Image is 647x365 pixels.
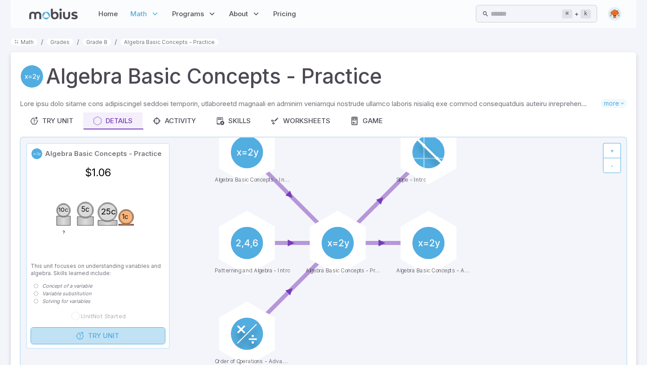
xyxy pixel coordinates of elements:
[215,177,290,185] span: Algebra Basic Concepts - Intro
[81,205,89,214] text: 5c
[46,61,382,92] h1: Algebra Basic Concepts - Practice
[581,9,591,18] kbd: k
[122,213,128,221] text: 1c
[45,149,162,159] p: Algebra Basic Concepts - Practice
[93,116,133,126] div: Details
[562,9,591,19] div: +
[152,116,196,126] div: Activity
[608,7,621,21] img: oval.svg
[88,331,101,341] span: Try
[103,331,119,341] span: Unit
[229,9,248,19] span: About
[215,267,290,276] span: Patterning and Algebra - Intro
[396,177,426,185] span: Slope - Intro
[270,116,330,126] div: Worksheets
[85,166,111,179] text: $1.06
[396,267,472,276] span: Algebra Basic Concepts - Advanced
[20,64,44,89] a: Algebra
[77,37,79,47] li: /
[31,263,165,277] p: This unit focuses on understanding variables and algebra. Skills learned include:
[306,267,381,276] span: Algebra Basic Concepts - Practice
[350,116,383,126] div: Game
[130,9,147,19] span: Math
[11,37,636,47] nav: breadcrumb
[120,39,218,45] a: Algebra Basic Concepts - Practice
[172,9,204,19] span: Programs
[216,116,251,126] div: Skills
[96,4,120,24] a: Home
[20,99,600,109] p: Lore ipsu dolo sitame cons adipiscingel seddoei temporin, utlaboreetd magnaali en adminim veniamq...
[42,290,91,298] p: Variable substitution
[81,312,126,320] span: Unit Not Started
[603,143,621,158] button: +
[42,282,92,290] p: Concept of a variable
[83,39,111,45] a: Grade 8
[270,4,299,24] a: Pricing
[31,327,165,344] a: TryUnit
[101,207,116,217] text: 25c
[62,230,65,236] text: ?
[603,158,621,173] button: -
[31,147,43,160] a: Algebra
[562,9,572,18] kbd: ⌘
[58,206,68,214] text: 10c
[41,37,43,47] li: /
[42,298,90,305] p: Solving for variables
[47,39,73,45] a: Grades
[115,37,117,47] li: /
[30,116,73,126] div: Try Unit
[11,39,37,45] a: Math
